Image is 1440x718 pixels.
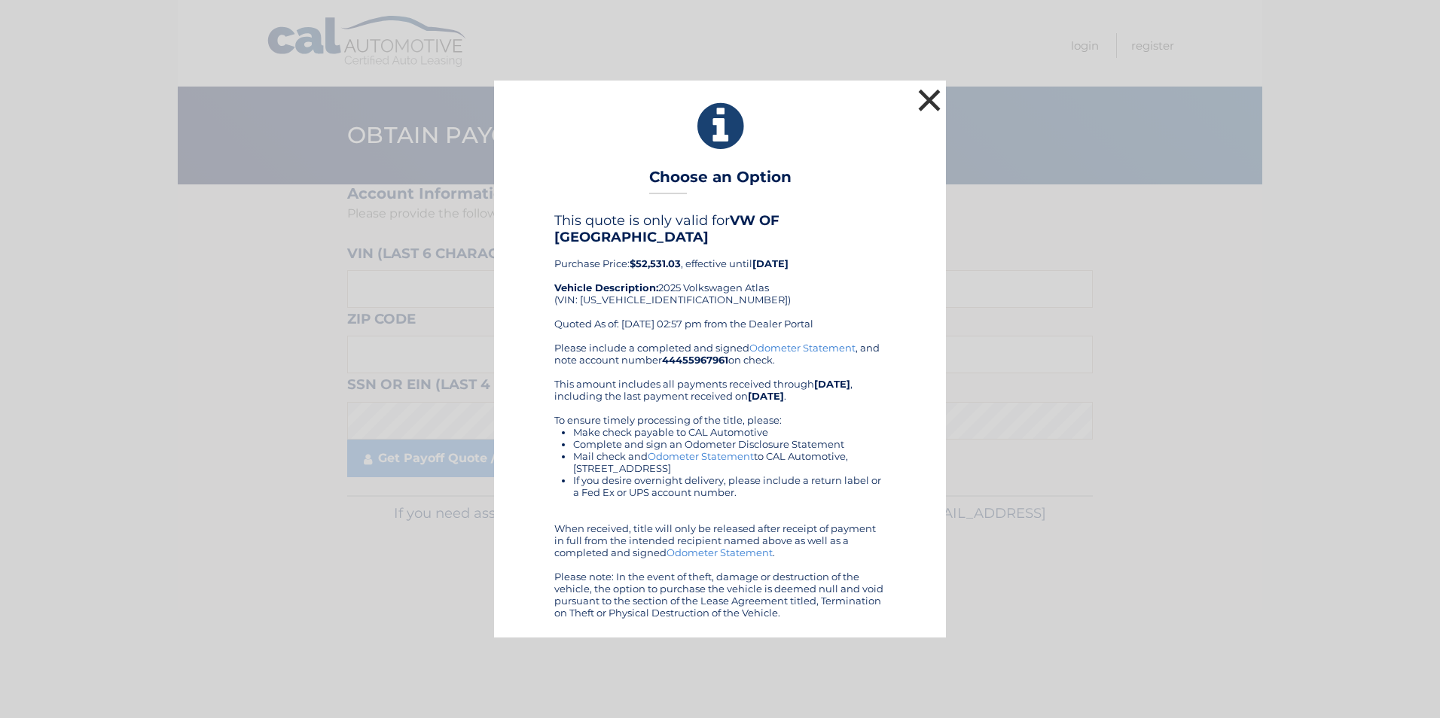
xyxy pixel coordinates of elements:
[814,378,850,390] b: [DATE]
[649,168,792,194] h3: Choose an Option
[573,450,886,474] li: Mail check and to CAL Automotive, [STREET_ADDRESS]
[554,212,779,245] b: VW OF [GEOGRAPHIC_DATA]
[752,257,789,269] b: [DATE]
[662,354,728,366] b: 44455967961
[554,212,886,245] h4: This quote is only valid for
[573,474,886,498] li: If you desire overnight delivery, please include a return label or a Fed Ex or UPS account number.
[749,342,856,354] a: Odometer Statement
[648,450,754,462] a: Odometer Statement
[914,85,944,115] button: ×
[554,342,886,619] div: Please include a completed and signed , and note account number on check. This amount includes al...
[573,426,886,438] li: Make check payable to CAL Automotive
[573,438,886,450] li: Complete and sign an Odometer Disclosure Statement
[630,257,681,269] b: $52,531.03
[554,212,886,342] div: Purchase Price: , effective until 2025 Volkswagen Atlas (VIN: [US_VEHICLE_IDENTIFICATION_NUMBER])...
[667,546,773,558] a: Odometer Statement
[554,281,658,294] strong: Vehicle Description:
[748,390,784,402] b: [DATE]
